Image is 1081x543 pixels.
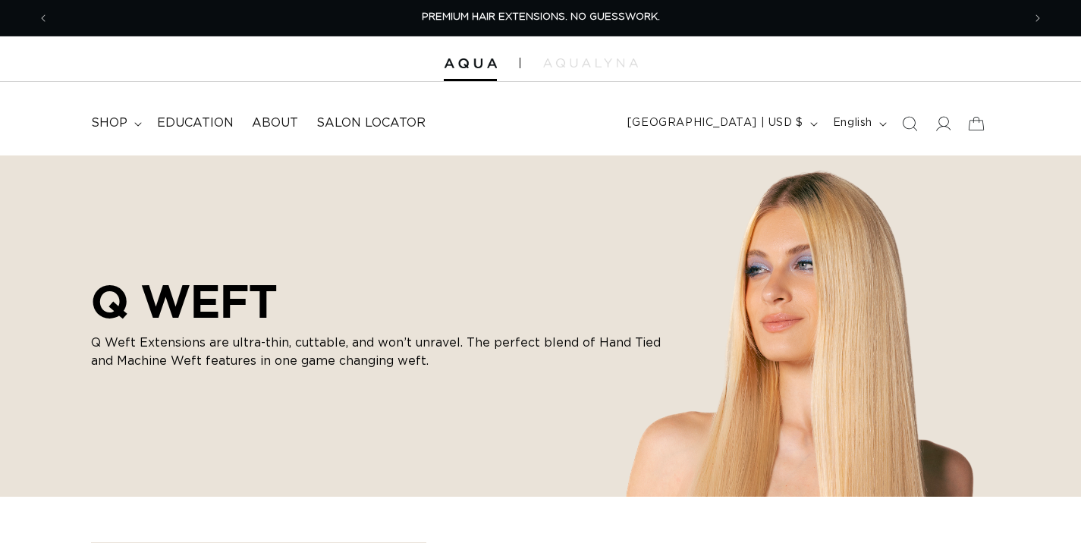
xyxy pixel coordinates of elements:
p: Q Weft Extensions are ultra-thin, cuttable, and won’t unravel. The perfect blend of Hand Tied and... [91,334,668,370]
span: [GEOGRAPHIC_DATA] | USD $ [627,115,803,131]
img: Aqua Hair Extensions [444,58,497,69]
span: About [252,115,298,131]
span: English [833,115,872,131]
span: shop [91,115,127,131]
span: Education [157,115,234,131]
summary: shop [82,106,148,140]
h2: Q WEFT [91,275,668,328]
img: aqualyna.com [543,58,638,67]
a: Salon Locator [307,106,435,140]
button: [GEOGRAPHIC_DATA] | USD $ [618,109,824,138]
span: PREMIUM HAIR EXTENSIONS. NO GUESSWORK. [422,12,660,22]
a: About [243,106,307,140]
summary: Search [893,107,926,140]
button: Previous announcement [27,4,60,33]
button: Next announcement [1021,4,1054,33]
button: English [824,109,893,138]
a: Education [148,106,243,140]
span: Salon Locator [316,115,426,131]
